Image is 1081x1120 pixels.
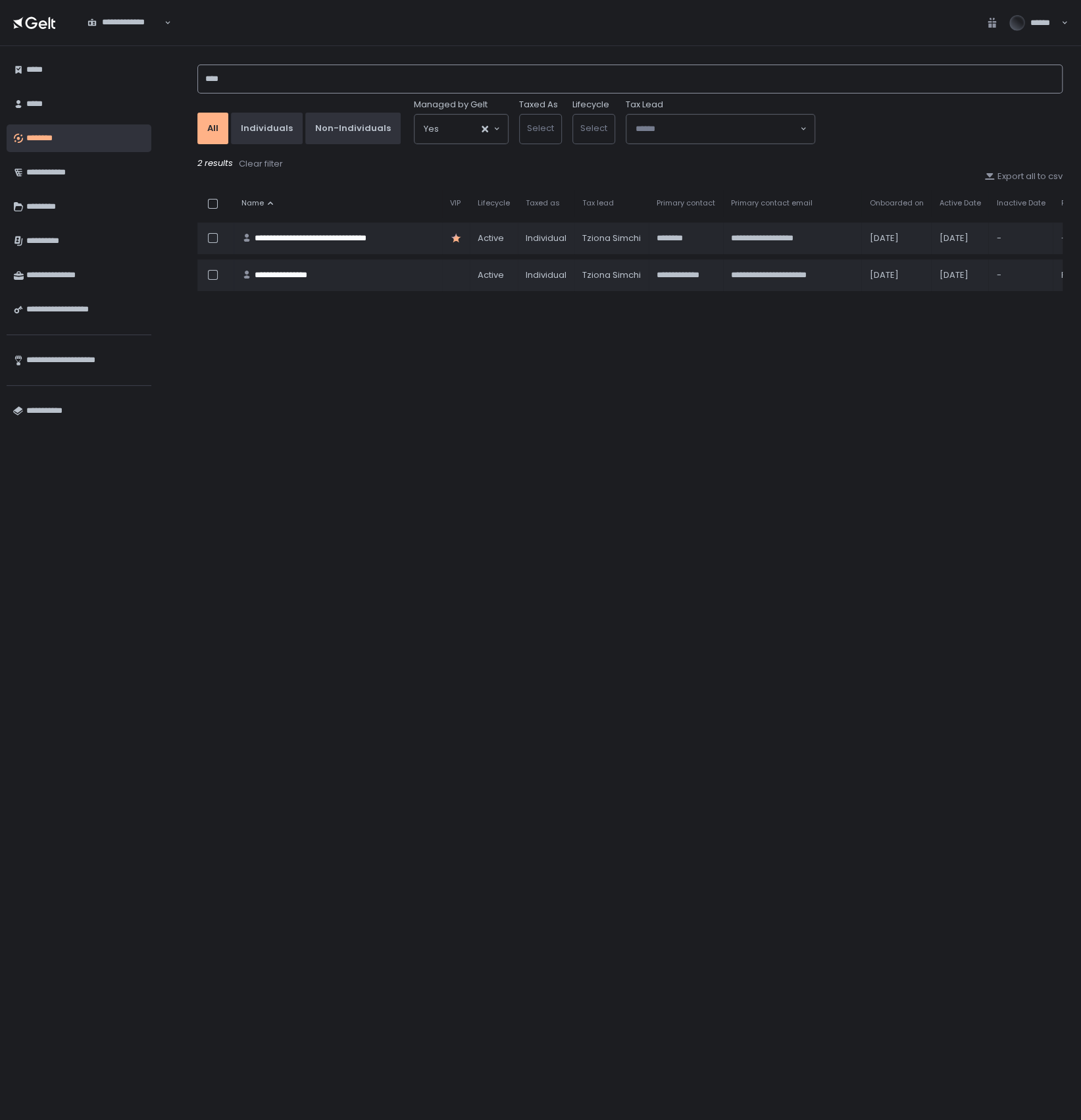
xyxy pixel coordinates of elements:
[88,28,163,41] input: Search for option
[478,269,504,281] span: active
[526,232,566,244] div: Individual
[305,113,401,144] button: Non-Individuals
[657,198,715,208] span: Primary contact
[415,115,508,144] div: Search for option
[731,198,813,208] span: Primary contact email
[207,122,218,134] div: All
[79,9,171,37] div: Search for option
[439,122,480,136] input: Search for option
[526,269,566,281] div: Individual
[996,232,1045,244] div: -
[572,99,609,111] label: Lifecycle
[580,122,607,134] span: Select
[482,126,488,132] button: Clear Selected
[478,232,504,244] span: active
[197,157,1063,171] div: 2 results
[315,122,391,134] div: Non-Individuals
[626,115,815,144] div: Search for option
[519,99,558,111] label: Taxed As
[939,232,980,244] div: [DATE]
[626,99,663,111] span: Tax Lead
[414,99,488,111] span: Managed by Gelt
[582,198,614,208] span: Tax lead
[582,232,641,244] div: Tziona Simchi
[869,198,923,208] span: Onboarded on
[424,122,439,136] span: Yes
[239,158,283,170] div: Clear filter
[636,122,799,136] input: Search for option
[996,269,1045,281] div: -
[450,198,461,208] span: VIP
[478,198,510,208] span: Lifecycle
[939,269,980,281] div: [DATE]
[238,157,284,171] button: Clear filter
[869,269,923,281] div: [DATE]
[996,198,1045,208] span: Inactive Date
[527,122,554,134] span: Select
[241,122,293,134] div: Individuals
[241,198,264,208] span: Name
[939,198,980,208] span: Active Date
[582,269,641,281] div: Tziona Simchi
[984,171,1063,182] button: Export all to csv
[197,113,228,144] button: All
[231,113,303,144] button: Individuals
[526,198,560,208] span: Taxed as
[869,232,923,244] div: [DATE]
